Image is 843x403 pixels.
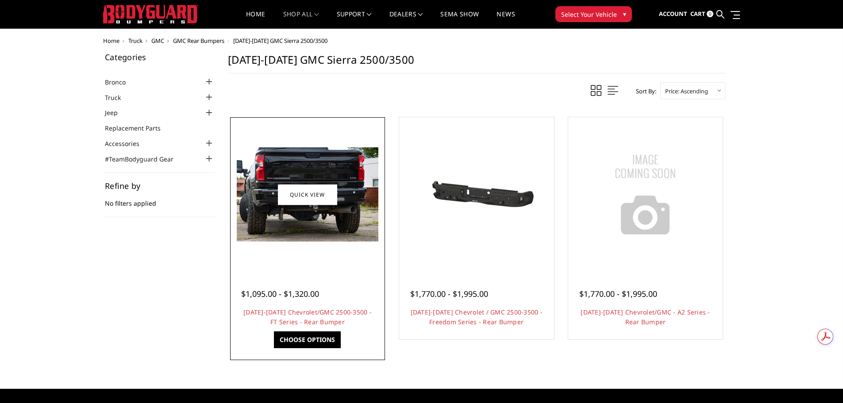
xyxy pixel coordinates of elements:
[631,84,656,98] label: Sort By:
[103,5,198,23] img: BODYGUARD BUMPERS
[243,308,372,326] a: [DATE]-[DATE] Chevrolet/GMC 2500-3500 - FT Series - Rear Bumper
[128,37,142,45] a: Truck
[283,11,319,28] a: shop all
[337,11,372,28] a: Support
[555,6,632,22] button: Select Your Vehicle
[659,10,687,18] span: Account
[246,11,265,28] a: Home
[233,37,327,45] span: [DATE]-[DATE] GMC Sierra 2500/3500
[707,11,713,17] span: 0
[401,119,552,270] a: 2020-2025 Chevrolet / GMC 2500-3500 - Freedom Series - Rear Bumper 2020-2025 Chevrolet / GMC 2500...
[690,10,705,18] span: Cart
[173,37,224,45] a: GMC Rear Bumpers
[105,154,185,164] a: #TeamBodyguard Gear
[411,308,543,326] a: [DATE]-[DATE] Chevrolet / GMC 2500-3500 - Freedom Series - Rear Bumper
[440,11,479,28] a: SEMA Show
[278,184,337,205] a: Quick view
[232,119,383,270] a: 2020-2025 Chevrolet/GMC 2500-3500 - FT Series - Rear Bumper 2020-2025 Chevrolet/GMC 2500-3500 - F...
[659,2,687,26] a: Account
[237,147,378,242] img: 2020-2025 Chevrolet/GMC 2500-3500 - FT Series - Rear Bumper
[103,37,119,45] a: Home
[105,77,137,87] a: Bronco
[690,2,713,26] a: Cart 0
[105,53,215,61] h5: Categories
[389,11,423,28] a: Dealers
[105,108,129,117] a: Jeep
[105,93,132,102] a: Truck
[241,288,319,299] span: $1,095.00 - $1,320.00
[799,361,843,403] iframe: Chat Widget
[105,139,150,148] a: Accessories
[151,37,164,45] a: GMC
[105,182,215,217] div: No filters applied
[274,331,341,348] a: Choose Options
[105,182,215,190] h5: Refine by
[581,308,710,326] a: [DATE]-[DATE] Chevrolet/GMC - A2 Series - Rear Bumper
[579,288,657,299] span: $1,770.00 - $1,995.00
[497,11,515,28] a: News
[410,288,488,299] span: $1,770.00 - $1,995.00
[623,9,626,19] span: ▾
[228,53,725,73] h1: [DATE]-[DATE] GMC Sierra 2500/3500
[561,10,617,19] span: Select Your Vehicle
[105,123,172,133] a: Replacement Parts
